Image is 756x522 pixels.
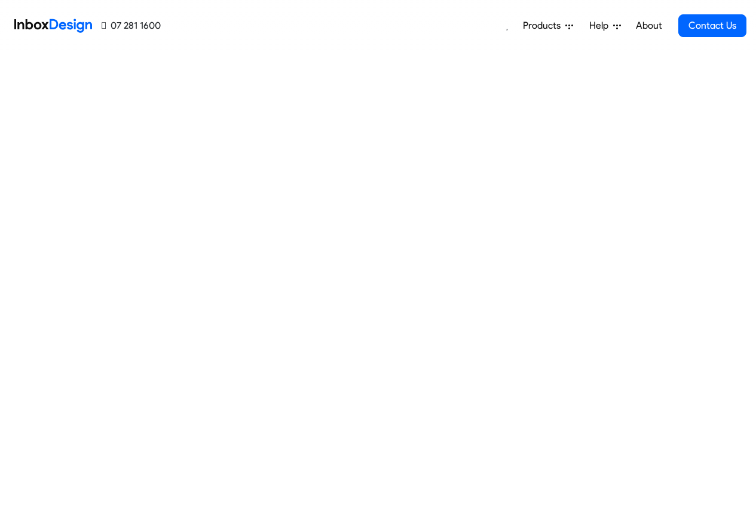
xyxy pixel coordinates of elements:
a: Help [584,14,626,38]
span: Products [523,19,565,33]
span: Help [589,19,613,33]
a: Contact Us [678,14,746,37]
a: About [632,14,665,38]
a: Products [518,14,578,38]
a: 07 281 1600 [102,19,161,33]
